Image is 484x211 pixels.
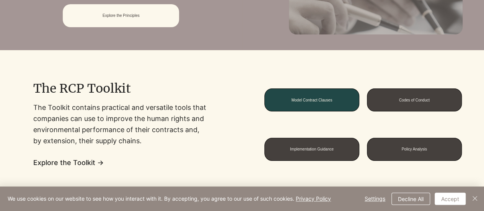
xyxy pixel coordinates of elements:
[399,98,430,102] span: Codes of Conduct
[435,193,466,205] button: Accept
[33,81,165,96] h2: The RCP Toolkit
[103,13,140,18] span: Explore the Principles
[367,88,462,111] a: Codes of Conduct
[391,193,430,205] button: Decline All
[33,159,104,167] a: Explore the Toolkit →
[367,138,462,161] a: Policy Analysis
[296,195,331,202] a: Privacy Policy
[8,195,331,202] span: We use cookies on our website to see how you interact with it. By accepting, you agree to our use...
[264,138,359,161] a: Implementation Guidance
[402,147,427,151] span: Policy Analysis
[63,4,179,27] a: Explore the Principles
[470,194,479,203] img: Close
[290,147,334,151] span: Implementation Guidance
[291,98,332,102] span: Model Contract Clauses
[264,88,359,111] a: Model Contract Clauses
[365,193,385,204] span: Settings
[470,193,479,205] button: Close
[33,102,209,146] p: The Toolkit contains practical and versatile tools that companies can use to improve the human ri...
